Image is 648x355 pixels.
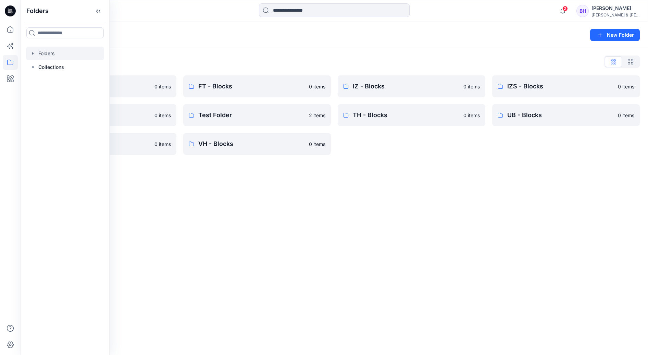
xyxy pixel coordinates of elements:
[353,110,459,120] p: TH - Blocks
[591,4,639,12] div: [PERSON_NAME]
[618,83,634,90] p: 0 items
[183,104,331,126] a: Test Folder2 items
[590,29,640,41] button: New Folder
[591,12,639,17] div: [PERSON_NAME] & [PERSON_NAME]
[198,139,305,149] p: VH - Blocks
[492,104,640,126] a: UB - Blocks0 items
[338,104,485,126] a: TH - Blocks0 items
[492,75,640,97] a: IZS - Blocks0 items
[154,83,171,90] p: 0 items
[338,75,485,97] a: IZ - Blocks0 items
[618,112,634,119] p: 0 items
[198,82,305,91] p: FT - Blocks
[309,140,325,148] p: 0 items
[154,112,171,119] p: 0 items
[309,112,325,119] p: 2 items
[183,75,331,97] a: FT - Blocks0 items
[309,83,325,90] p: 0 items
[183,133,331,155] a: VH - Blocks0 items
[576,5,589,17] div: BH
[507,110,614,120] p: UB - Blocks
[562,6,568,11] span: 2
[507,82,614,91] p: IZS - Blocks
[463,112,480,119] p: 0 items
[198,110,305,120] p: Test Folder
[463,83,480,90] p: 0 items
[154,140,171,148] p: 0 items
[353,82,459,91] p: IZ - Blocks
[38,63,64,71] p: Collections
